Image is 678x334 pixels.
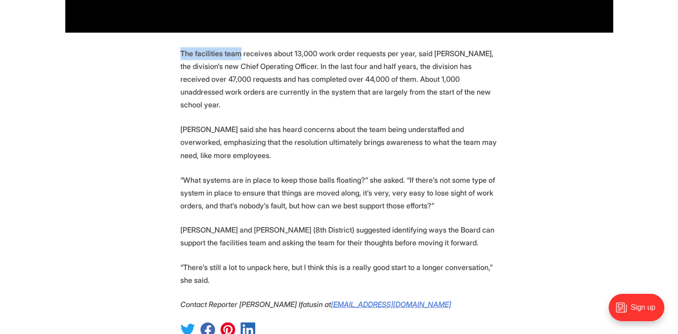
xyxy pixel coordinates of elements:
[180,123,498,161] p: [PERSON_NAME] said she has heard concerns about the team being understaffed and overworked, empha...
[601,289,678,334] iframe: portal-trigger
[180,47,498,111] p: The facilities team receives about 13,000 work order requests per year, said [PERSON_NAME], the d...
[331,299,451,308] a: [EMAIL_ADDRESS][DOMAIN_NAME]
[180,173,498,212] p: “What systems are in place to keep those balls floating?” she asked. “If there’s not some type of...
[180,260,498,286] p: “There’s still a lot to unpack here, but I think this is a really good start to a longer conversa...
[180,299,331,308] em: Contact Reporter [PERSON_NAME] Ifatusin at
[180,223,498,249] p: [PERSON_NAME] and [PERSON_NAME] (8th District) suggested identifying ways the Board can support t...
